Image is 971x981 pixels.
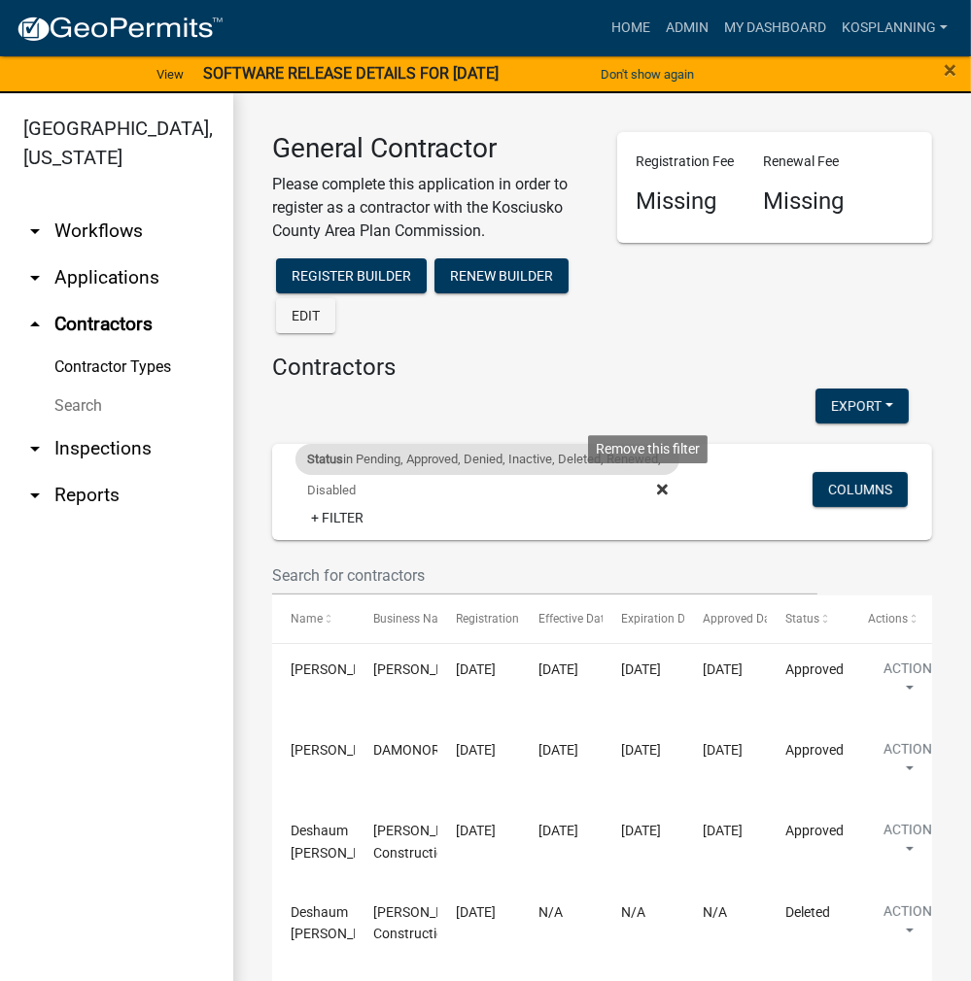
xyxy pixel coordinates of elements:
[149,58,191,90] a: View
[785,742,844,758] span: Approved
[373,612,455,626] span: Business Name
[456,904,496,920] span: 09/05/2025
[944,58,956,82] button: Close
[456,742,496,758] span: 09/05/2025
[785,904,830,920] span: Deleted
[437,595,520,642] datatable-header-cell: Registration Date
[621,742,661,758] span: 09/05/2026
[272,595,355,642] datatable-header-cell: Name
[785,612,819,626] span: Status
[538,612,610,626] span: Effective Date
[456,661,496,677] span: 09/05/2025
[295,500,379,535] a: + Filter
[23,313,47,336] i: arrow_drop_up
[538,661,578,677] span: 09/05/2025
[868,612,908,626] span: Actions
[307,452,343,466] span: Status
[434,258,569,293] button: Renew Builder
[604,10,658,47] a: Home
[295,444,679,475] div: in Pending, Approved, Denied, Inactive, Deleted, Renewed, Disabled
[868,659,948,707] button: Action
[868,901,948,950] button: Action
[23,484,47,507] i: arrow_drop_down
[276,298,335,333] button: Edit
[593,58,702,90] button: Don't show again
[868,820,948,868] button: Action
[373,661,477,677] span: GLEN KUHNS
[704,661,744,677] span: 09/05/2025
[850,595,932,642] datatable-header-cell: Actions
[23,220,47,243] i: arrow_drop_down
[785,823,844,838] span: Approved
[538,742,578,758] span: 09/05/2025
[23,437,47,460] i: arrow_drop_down
[355,595,437,642] datatable-header-cell: Business Name
[291,661,395,677] span: GLEN KUHNS
[764,152,845,172] p: Renewal Fee
[767,595,850,642] datatable-header-cell: Status
[637,152,735,172] p: Registration Fee
[658,10,716,47] a: Admin
[23,266,47,289] i: arrow_drop_down
[291,823,395,861] span: Deshaum Eddins
[291,904,395,942] span: Deshaum Eddins
[704,612,781,626] span: Approved Date
[704,742,744,758] span: 09/05/2025
[272,556,817,595] input: Search for contractors
[272,173,588,243] p: Please complete this application in order to register as a contractor with the Kosciusko County A...
[716,10,834,47] a: My Dashboard
[538,904,563,920] span: N/A
[203,64,499,83] strong: SOFTWARE RELEASE DETAILS FOR [DATE]
[834,10,955,47] a: kosplanning
[373,904,477,942] span: Weigand Construction
[944,56,956,84] span: ×
[704,904,728,920] span: N/A
[373,823,477,861] span: Weigand Construction
[603,595,685,642] datatable-header-cell: Expiration Date
[272,354,932,382] h4: Contractors
[588,435,708,463] div: Remove this filter
[621,823,661,838] span: 09/05/2026
[815,389,909,423] button: Export
[291,742,395,758] span: DAMON ORMSBY
[538,823,578,838] span: 09/05/2025
[868,739,948,788] button: Action
[272,132,588,165] h3: General Contractor
[764,187,845,216] h4: Missing
[520,595,603,642] datatable-header-cell: Effective Date
[621,661,661,677] span: 09/05/2026
[276,258,427,293] button: Register Builder
[621,612,702,626] span: Expiration Date
[373,742,476,758] span: DAMONORMSBY
[291,612,323,626] span: Name
[637,187,735,216] h4: Missing
[621,904,645,920] span: N/A
[704,823,744,838] span: 09/05/2025
[456,612,546,626] span: Registration Date
[456,823,496,838] span: 09/05/2025
[813,472,908,507] button: Columns
[785,661,844,677] span: Approved
[684,595,767,642] datatable-header-cell: Approved Date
